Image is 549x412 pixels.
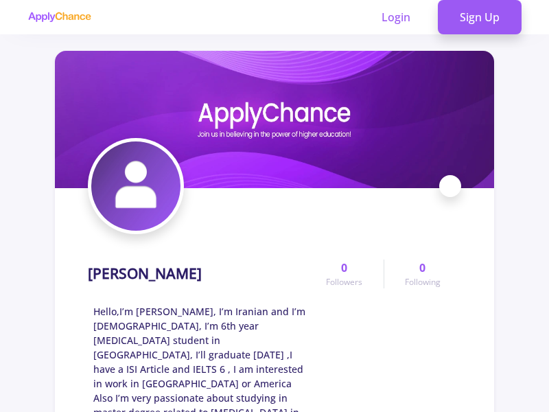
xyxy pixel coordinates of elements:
h1: [PERSON_NAME] [88,265,202,282]
img: HODA ZAREPOUR cover image [55,51,494,188]
img: applychance logo text only [27,12,91,23]
img: HODA ZAREPOUR avatar [91,141,180,231]
a: 0Followers [305,260,383,288]
span: 0 [341,260,347,276]
span: Followers [326,276,362,288]
span: 0 [419,260,425,276]
a: 0Following [384,260,461,288]
span: Following [405,276,441,288]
